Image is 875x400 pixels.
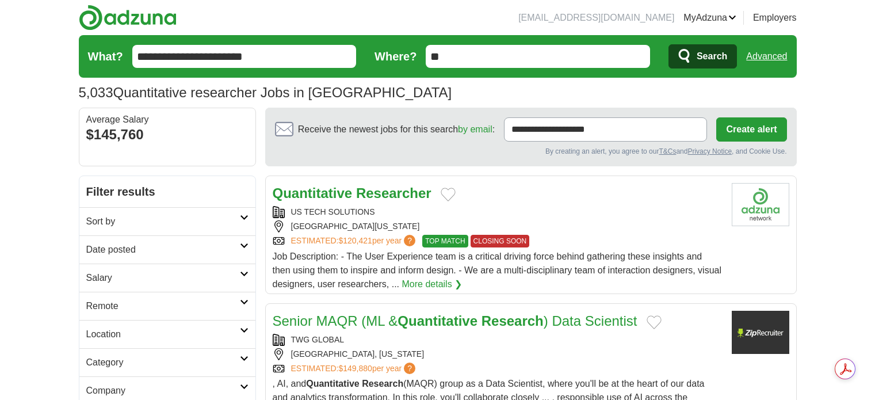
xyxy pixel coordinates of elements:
[273,313,637,329] a: Senior MAQR (ML &Quantitative Research) Data Scientist
[86,327,240,341] h2: Location
[291,363,418,375] a: ESTIMATED:$149,880per year?
[683,11,736,25] a: MyAdzuna
[86,115,249,124] div: Average Salary
[338,236,372,245] span: $120,421
[298,123,495,136] span: Receive the newest jobs for this search :
[273,185,353,201] strong: Quantitative
[273,220,723,233] div: [GEOGRAPHIC_DATA][US_STATE]
[79,85,452,100] h1: Quantitative researcher Jobs in [GEOGRAPHIC_DATA]
[732,311,789,354] img: Company logo
[86,384,240,398] h2: Company
[79,5,177,31] img: Adzuna logo
[375,48,417,65] label: Where?
[746,45,787,68] a: Advanced
[404,363,415,374] span: ?
[306,379,359,388] strong: Quantitative
[732,183,789,226] img: Company logo
[356,185,431,201] strong: Researcher
[86,124,249,145] div: $145,760
[687,147,732,155] a: Privacy Notice
[273,185,431,201] a: Quantitative Researcher
[275,146,787,157] div: By creating an alert, you agree to our and , and Cookie Use.
[404,235,415,246] span: ?
[647,315,662,329] button: Add to favorite jobs
[79,264,255,292] a: Salary
[86,215,240,228] h2: Sort by
[659,147,676,155] a: T&Cs
[402,277,463,291] a: More details ❯
[79,292,255,320] a: Remote
[338,364,372,373] span: $149,880
[753,11,797,25] a: Employers
[273,348,723,360] div: [GEOGRAPHIC_DATA], [US_STATE]
[86,299,240,313] h2: Remote
[86,243,240,257] h2: Date posted
[273,334,723,346] div: TWG GLOBAL
[86,271,240,285] h2: Salary
[88,48,123,65] label: What?
[79,82,113,103] span: 5,033
[362,379,403,388] strong: Research
[668,44,737,68] button: Search
[273,252,722,289] span: Job Description: - The User Experience team is a critical driving force behind gathering these in...
[458,124,492,134] a: by email
[79,320,255,348] a: Location
[697,45,727,68] span: Search
[471,235,530,247] span: CLOSING SOON
[273,206,723,218] div: US TECH SOLUTIONS
[86,356,240,369] h2: Category
[441,188,456,201] button: Add to favorite jobs
[422,235,468,247] span: TOP MATCH
[518,11,674,25] li: [EMAIL_ADDRESS][DOMAIN_NAME]
[716,117,786,142] button: Create alert
[291,235,418,247] a: ESTIMATED:$120,421per year?
[79,235,255,264] a: Date posted
[79,348,255,376] a: Category
[482,313,544,329] strong: Research
[79,176,255,207] h2: Filter results
[398,313,477,329] strong: Quantitative
[79,207,255,235] a: Sort by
